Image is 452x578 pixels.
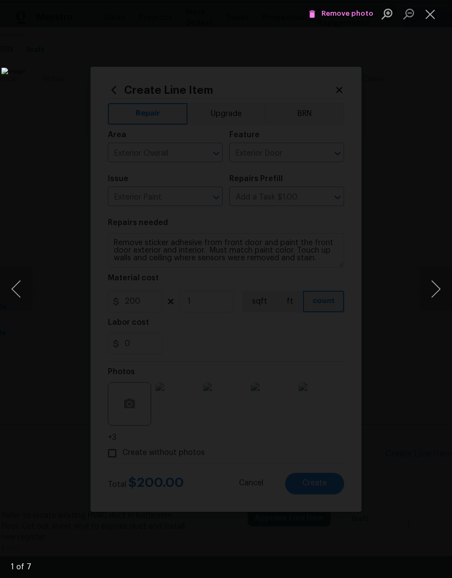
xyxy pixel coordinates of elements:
button: Zoom in [376,4,398,23]
button: Zoom out [398,4,419,23]
img: Image [1,68,347,511]
span: Remove photo [308,8,373,20]
button: Close lightbox [419,4,441,23]
button: Next image [419,267,452,311]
